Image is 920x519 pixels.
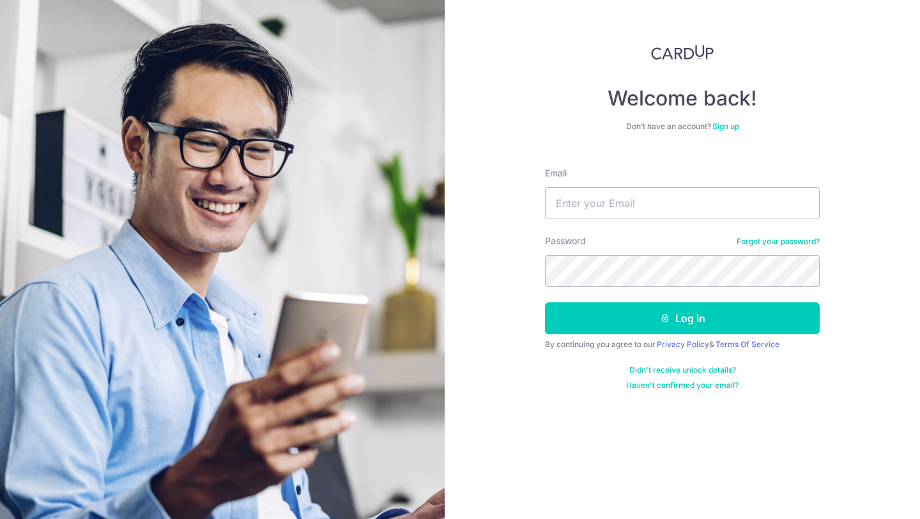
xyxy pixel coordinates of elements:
[545,187,820,219] input: Enter your Email
[737,236,820,247] a: Forgot your password?
[657,339,709,349] a: Privacy Policy
[626,380,739,391] a: Haven't confirmed your email?
[545,235,586,247] label: Password
[651,45,714,60] img: CardUp Logo
[629,365,736,375] a: Didn't receive unlock details?
[716,339,779,349] a: Terms Of Service
[545,121,820,132] div: Don’t have an account?
[545,167,567,180] label: Email
[545,339,820,350] div: By continuing you agree to our &
[545,302,820,334] button: Log in
[545,86,820,111] h4: Welcome back!
[712,121,739,131] a: Sign up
